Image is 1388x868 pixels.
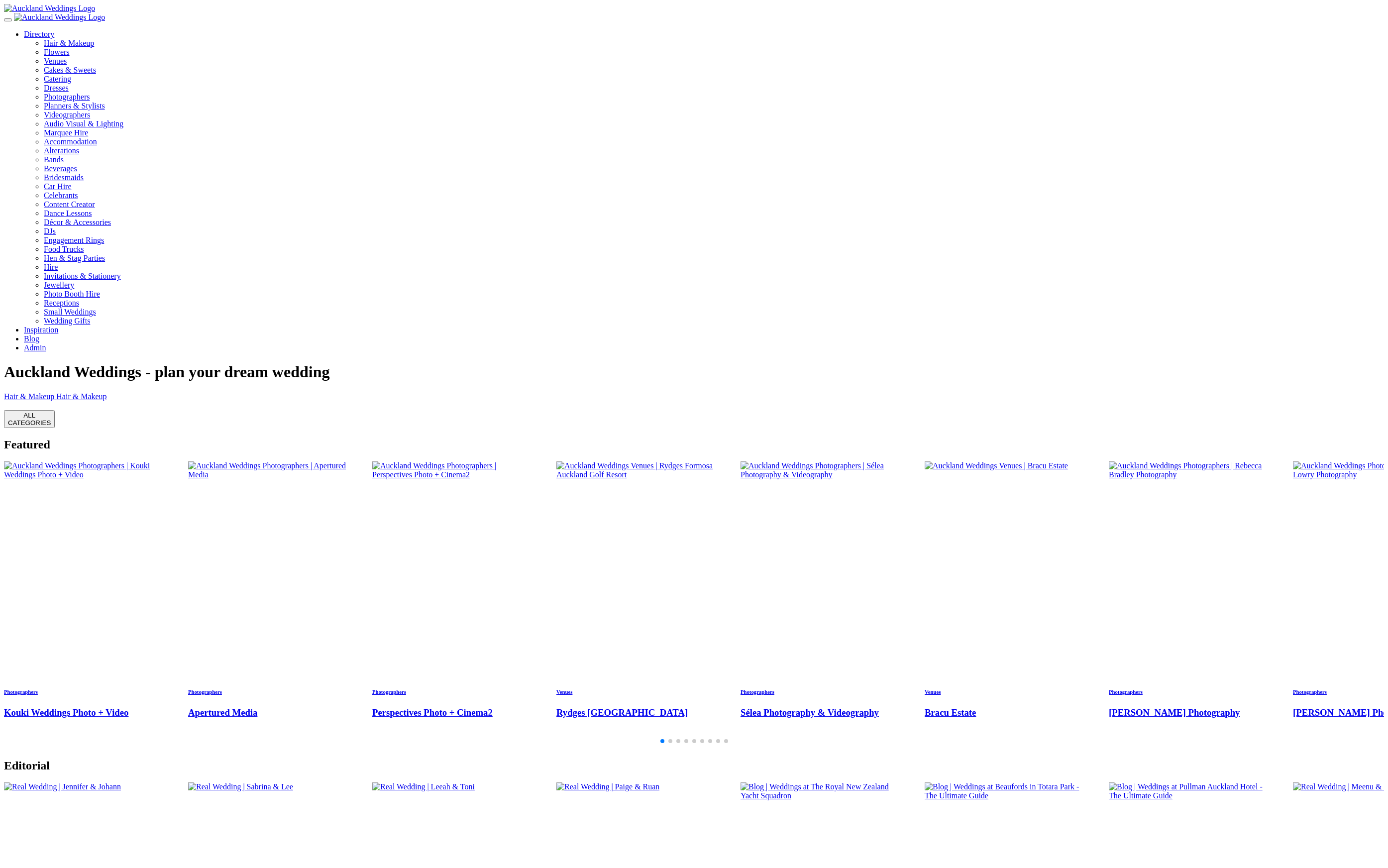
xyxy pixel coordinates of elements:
a: Jewellery [44,281,74,289]
a: Photographers [44,93,1384,102]
h3: Apertured Media [188,707,348,718]
img: Blog | Weddings at Beaufords in Totara Park - The Ultimate Guide [925,782,1085,800]
a: Hen & Stag Parties [44,254,105,262]
a: Auckland Weddings Photographers | Apertured Media Photographers Apertured Media [188,461,348,718]
a: Auckland Weddings Venues | Bracu Estate Venues Bracu Estate [925,461,1085,718]
img: Real Wedding | Sabrina & Lee [188,782,293,791]
h1: Auckland Weddings - plan your dream wedding [4,363,1384,381]
a: Auckland Weddings Photographers | Kouki Weddings Photo + Video Photographers Kouki Weddings Photo... [4,461,164,718]
a: Inspiration [24,325,58,334]
a: Auckland Weddings Photographers | Perspectives Photo + Cinema2 Photographers Perspectives Photo +... [372,461,533,718]
a: Directory [24,30,54,38]
a: Car Hire [44,182,72,191]
h6: Photographers [188,689,348,695]
h3: Perspectives Photo + Cinema2 [372,707,533,718]
h6: Photographers [741,689,901,695]
a: Auckland Weddings Photographers | Sélea Photography & Videography Photographers Sélea Photography... [741,461,901,718]
a: Hair & Makeup Hair & Makeup [4,392,1384,401]
a: Marquee Hire [44,128,1384,137]
a: Bands [44,155,64,164]
h3: Kouki Weddings Photo + Video [4,707,164,718]
h3: [PERSON_NAME] Photography [1109,707,1269,718]
img: Auckland Weddings Logo [14,13,105,22]
h6: Photographers [4,689,164,695]
img: Real Wedding | Leeah & Toni [372,782,475,791]
a: Small Weddings [44,308,96,316]
a: Wedding Gifts [44,317,90,325]
img: Auckland Weddings Photographers | Kouki Weddings Photo + Video [4,461,164,479]
a: Hire [44,263,58,271]
a: Admin [24,343,46,352]
a: Beverages [44,164,77,173]
swiper-slide: 2 / 29 [188,461,348,750]
img: Auckland Weddings Photographers | Rebecca Bradley Photography [1109,461,1269,479]
span: Hair & Makeup [56,392,107,401]
a: Accommodation [44,137,97,146]
a: Blog [24,334,39,343]
a: Bridesmaids [44,173,84,182]
h3: Sélea Photography & Videography [741,707,901,718]
a: Celebrants [44,191,78,200]
img: Auckland Weddings Photographers | Sélea Photography & Videography [741,461,901,479]
a: Food Trucks [44,245,84,253]
img: Auckland Weddings Photographers | Apertured Media [188,461,348,479]
a: DJs [44,227,56,235]
h2: Featured [4,438,1384,451]
a: Venues [44,57,1384,66]
a: Audio Visual & Lighting [44,119,1384,128]
a: Catering [44,75,1384,84]
h3: Rydges [GEOGRAPHIC_DATA] [556,707,717,718]
img: Auckland Weddings Photographers | Perspectives Photo + Cinema2 [372,461,533,479]
button: ALLCATEGORIES [4,410,55,428]
swiper-slide: 1 / 29 [4,461,164,750]
a: Dance Lessons [44,209,92,217]
a: Décor & Accessories [44,218,111,226]
a: Dresses [44,84,1384,93]
img: Real Wedding | Paige & Ruan [556,782,659,791]
span: Hair & Makeup [4,392,54,401]
div: ALL CATEGORIES [8,412,51,427]
swiper-slide: 6 / 29 [925,461,1085,750]
a: Auckland Weddings Photographers | Rebecca Bradley Photography Photographers [PERSON_NAME] Photogr... [1109,461,1269,718]
a: Photo Booth Hire [44,290,100,298]
img: Auckland Weddings Venues | Rydges Formosa Auckland Golf Resort [556,461,717,479]
img: Auckland Weddings Venues | Bracu Estate [925,461,1068,470]
swiper-slide: 7 / 29 [1109,461,1269,750]
swiper-slide: 4 / 29 [556,461,717,750]
a: Flowers [44,48,1384,57]
a: Receptions [44,299,79,307]
button: Menu [4,18,12,21]
img: Blog | Weddings at Pullman Auckland Hotel - The Ultimate Guide [1109,782,1269,800]
a: Content Creator [44,200,95,209]
h3: Bracu Estate [925,707,1085,718]
a: Hair & Makeup [44,39,1384,48]
a: Engagement Rings [44,236,104,244]
swiper-slide: 1 / 12 [4,392,1384,401]
a: Cakes & Sweets [44,66,1384,75]
a: Alterations [44,146,79,155]
h6: Photographers [372,689,533,695]
a: Auckland Weddings Venues | Rydges Formosa Auckland Golf Resort Venues Rydges [GEOGRAPHIC_DATA] [556,461,717,718]
h6: Photographers [1109,689,1269,695]
a: Invitations & Stationery [44,272,121,280]
h6: Venues [556,689,717,695]
a: Videographers [44,110,1384,119]
img: Blog | Weddings at The Royal New Zealand Yacht Squadron [741,782,901,800]
a: Planners & Stylists [44,102,1384,110]
swiper-slide: 5 / 29 [741,461,901,750]
swiper-slide: 3 / 29 [372,461,533,750]
h2: Editorial [4,759,1384,772]
img: Auckland Weddings Logo [4,4,95,13]
h6: Venues [925,689,1085,695]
